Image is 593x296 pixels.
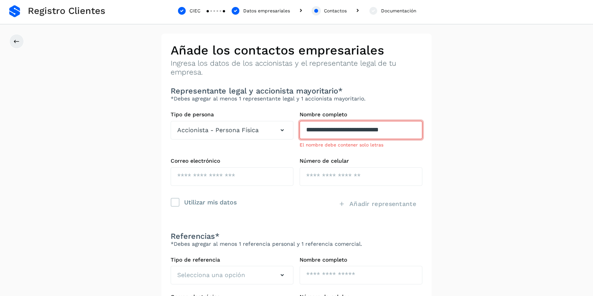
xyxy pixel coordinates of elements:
p: *Debes agregar al menos 1 referencia personal y 1 referencia comercial. [171,241,422,247]
label: Número de celular [300,158,422,164]
p: *Debes agregar al menos 1 representante legal y 1 accionista mayoritario. [171,95,422,102]
span: Registro Clientes [28,5,105,17]
label: Nombre completo [300,111,422,118]
div: Documentación [381,7,416,14]
div: Datos empresariales [243,7,290,14]
div: CIEC [190,7,200,14]
span: Selecciona una opción [177,270,245,280]
p: Ingresa los datos de los accionistas y el representante legal de tu empresa. [171,59,422,77]
h2: Añade los contactos empresariales [171,43,422,58]
div: Contactos [324,7,347,14]
label: Tipo de persona [171,111,293,118]
h3: Representante legal y accionista mayoritario* [171,86,422,95]
label: Correo electrónico [171,158,293,164]
span: Accionista - Persona Física [177,126,259,135]
span: El nombre debe contener solo letras [300,142,383,148]
button: Añadir representante [332,195,422,213]
label: Tipo de referencia [171,257,293,263]
label: Nombre completo [300,257,422,263]
h3: Referencias* [171,231,422,241]
span: Añadir representante [349,200,416,208]
div: Utilizar mis datos [184,197,237,207]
